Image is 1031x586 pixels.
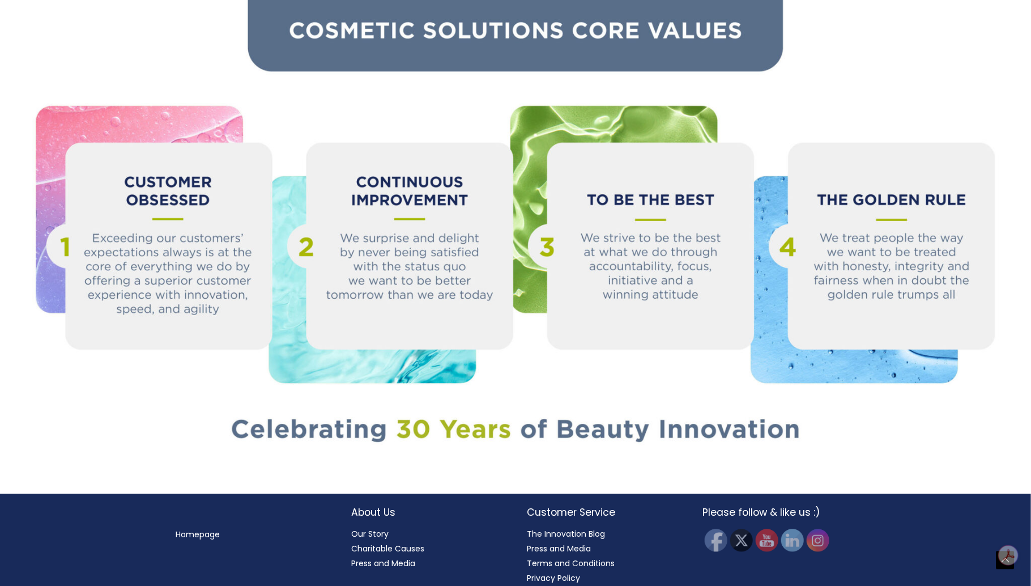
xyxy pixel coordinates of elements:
a: The Innovation Blog [527,529,605,540]
nav: About Us [351,527,504,571]
nav: Customer Service [527,527,680,586]
h2: Customer Service [527,506,680,520]
a: Charitable Causes [351,543,424,555]
a: Homepage [176,529,220,541]
img: Twitter [730,529,753,552]
nav: Menu [176,528,329,542]
h2: Please follow & like us :) [702,506,855,520]
h2: About Us [351,506,504,520]
a: Privacy Policy [527,573,580,584]
img: Facebook [705,529,727,552]
a: Press and Media [527,543,591,555]
a: Press and Media [351,558,415,570]
a: Our Story [351,529,389,540]
a: Terms and Conditions [527,558,615,570]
